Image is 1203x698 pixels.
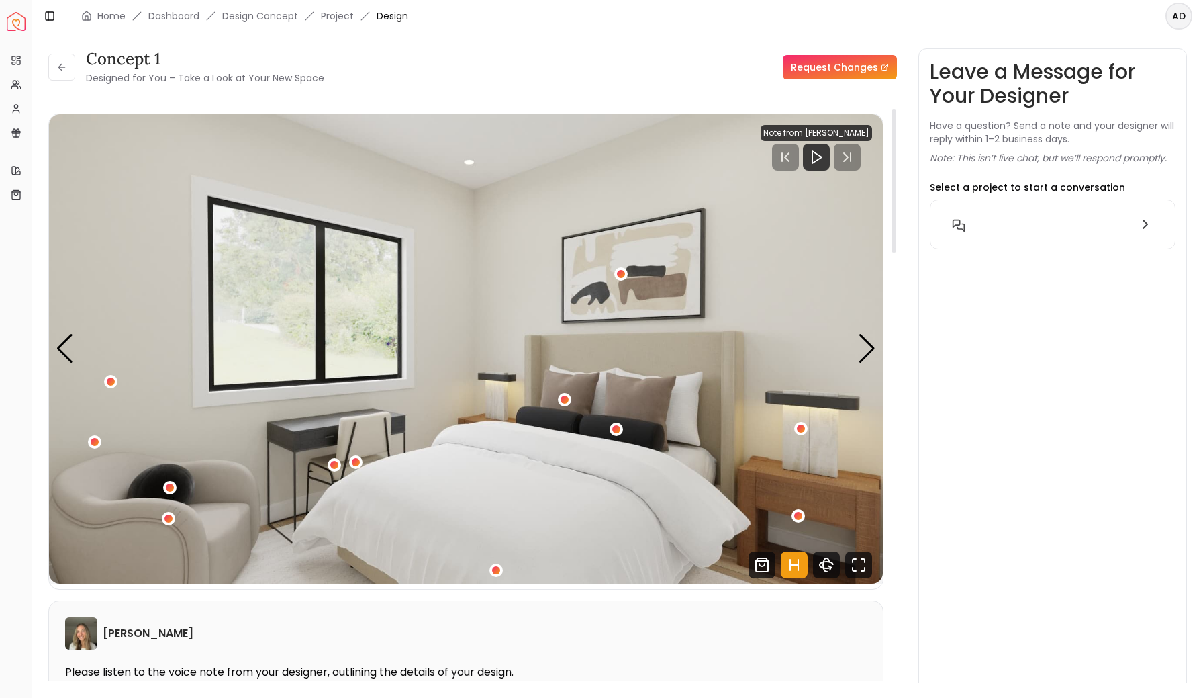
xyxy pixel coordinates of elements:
[781,552,808,578] svg: Hotspots Toggle
[49,114,883,584] div: Carousel
[49,114,883,584] div: 1 / 4
[7,12,26,31] img: Spacejoy Logo
[7,12,26,31] a: Spacejoy
[845,552,872,578] svg: Fullscreen
[86,71,324,85] small: Designed for You – Take a Look at Your New Space
[749,552,775,578] svg: Shop Products from this design
[930,60,1175,108] h3: Leave a Message for Your Designer
[148,9,199,23] a: Dashboard
[813,552,840,578] svg: 360 View
[86,48,324,70] h3: concept 1
[81,9,408,23] nav: breadcrumb
[930,119,1175,146] p: Have a question? Send a note and your designer will reply within 1–2 business days.
[49,114,883,584] img: Design Render 1
[65,666,867,679] p: Please listen to the voice note from your designer, outlining the details of your design.
[808,149,824,165] svg: Play
[222,9,298,23] li: Design Concept
[783,55,897,79] a: Request Changes
[65,617,97,650] img: Sarah Nelson
[103,625,193,642] h6: [PERSON_NAME]
[930,151,1167,165] p: Note: This isn’t live chat, but we’ll respond promptly.
[1167,4,1191,28] span: AD
[1165,3,1192,30] button: AD
[858,334,876,363] div: Next slide
[97,9,126,23] a: Home
[930,181,1125,194] p: Select a project to start a conversation
[377,9,408,23] span: Design
[321,9,354,23] a: Project
[761,125,872,141] div: Note from [PERSON_NAME]
[56,334,74,363] div: Previous slide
